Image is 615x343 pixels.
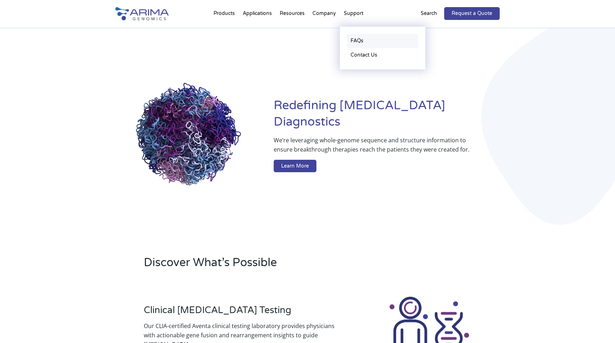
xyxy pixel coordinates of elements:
[444,7,500,20] a: Request a Quote
[421,9,437,18] p: Search
[144,305,337,321] h3: Clinical [MEDICAL_DATA] Testing
[347,34,418,48] a: FAQs
[274,160,316,173] a: Learn More
[347,48,418,62] a: Contact Us
[579,309,615,343] iframe: Chat Widget
[144,255,398,276] h2: Discover What’s Possible
[115,7,169,20] img: Arima-Genomics-logo
[274,136,471,160] p: We’re leveraging whole-genome sequence and structure information to ensure breakthrough therapies...
[274,97,500,136] h1: Redefining [MEDICAL_DATA] Diagnostics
